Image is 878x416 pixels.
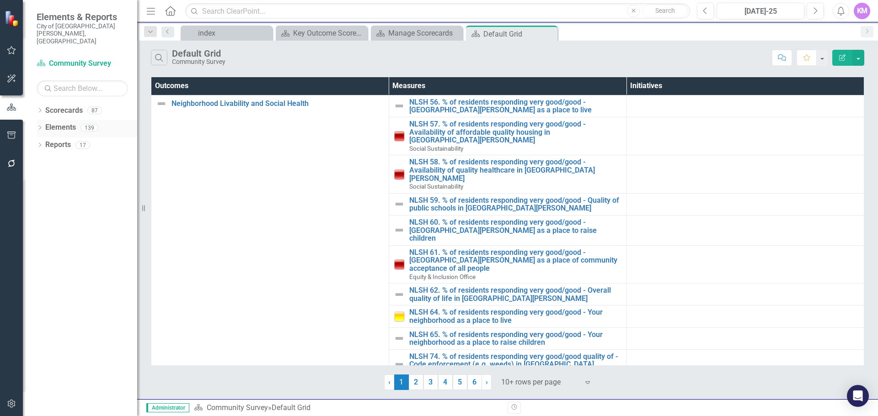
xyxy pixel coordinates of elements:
small: City of [GEOGRAPHIC_DATA][PERSON_NAME], [GEOGRAPHIC_DATA] [37,22,128,45]
span: Equity & Inclusion Office [409,273,476,280]
td: Double-Click to Edit Right Click for Context Menu [389,305,626,327]
a: 3 [423,374,438,390]
td: Double-Click to Edit Right Click for Context Menu [389,284,626,305]
button: [DATE]-25 [717,3,804,19]
div: 17 [75,141,90,149]
img: Not Defined [394,225,405,236]
a: NLSH 57. % of residents responding very good/good - Availability of affordable quality housing in... [409,120,622,144]
a: Key Outcome Scorecard [278,27,365,39]
button: KM [854,3,870,19]
span: 1 [394,374,409,390]
div: [DATE]-25 [720,6,801,17]
div: Default Grid [172,48,225,58]
a: Reports [45,140,71,150]
a: 2 [409,374,423,390]
a: NLSH 60. % of residents responding very good/good - [GEOGRAPHIC_DATA][PERSON_NAME] as a place to ... [409,218,622,242]
span: Elements & Reports [37,11,128,22]
img: Not Defined [394,333,405,344]
td: Double-Click to Edit Right Click for Context Menu [389,193,626,215]
a: Community Survey [37,58,128,69]
a: NLSH 56. % of residents responding very good/good - [GEOGRAPHIC_DATA][PERSON_NAME] as a place to ... [409,98,622,114]
a: NLSH 61. % of residents responding very good/good - [GEOGRAPHIC_DATA][PERSON_NAME] as a place of ... [409,248,622,273]
div: 139 [80,124,98,132]
div: Default Grid [483,28,555,40]
img: Caution [394,311,405,322]
td: Double-Click to Edit Right Click for Context Menu [389,349,626,379]
img: Not Defined [394,289,405,300]
a: Elements [45,122,76,133]
div: Key Outcome Scorecard [293,27,365,39]
a: index [183,27,270,39]
img: ClearPoint Strategy [5,10,21,26]
div: Open Intercom Messenger [847,385,869,407]
img: Below Plan [394,169,405,180]
a: NLSH 64. % of residents responding very good/good - Your neighborhood as a place to live [409,308,622,324]
div: 87 [87,106,102,114]
img: Below Plan [394,131,405,142]
div: » [194,403,501,413]
button: Search [642,5,688,17]
div: index [198,27,270,39]
a: NLSH 74. % of residents responding very good/good quality of - Code enforcement (e.g. weeds) in [... [409,353,622,377]
span: Social Sustainability [409,145,463,152]
img: Not Defined [394,359,405,370]
a: NLSH 62. % of residents responding very good/good - Overall quality of life in [GEOGRAPHIC_DATA][... [409,286,622,302]
td: Double-Click to Edit Right Click for Context Menu [389,155,626,193]
img: Not Defined [156,98,167,109]
div: Default Grid [272,403,311,412]
div: Manage Scorecards [388,27,460,39]
a: Scorecards [45,105,83,116]
span: › [486,378,488,386]
td: Double-Click to Edit Right Click for Context Menu [389,117,626,155]
a: NLSH 58. % of residents responding very good/good - Availability of quality healthcare in [GEOGRA... [409,158,622,182]
a: 4 [438,374,453,390]
a: 5 [453,374,467,390]
input: Search ClearPoint... [185,3,690,19]
td: Double-Click to Edit Right Click for Context Menu [389,245,626,283]
img: Not Defined [394,100,405,111]
img: Not Defined [394,199,405,210]
a: 6 [467,374,482,390]
span: ‹ [388,378,391,386]
td: Double-Click to Edit Right Click for Context Menu [389,95,626,117]
a: NLSH 65. % of residents responding very good/good - Your neighborhood as a place to raise children [409,331,622,347]
span: Social Sustainability [409,183,463,190]
a: NLSH 59. % of residents responding very good/good - Quality of public schools in [GEOGRAPHIC_DATA... [409,196,622,212]
img: Below Plan [394,259,405,270]
td: Double-Click to Edit Right Click for Context Menu [389,215,626,245]
a: Community Survey [207,403,268,412]
input: Search Below... [37,80,128,96]
a: Manage Scorecards [373,27,460,39]
div: Community Survey [172,58,225,65]
td: Double-Click to Edit Right Click for Context Menu [389,327,626,349]
span: Administrator [146,403,189,412]
a: Neighborhood Livability and Social Health [171,100,384,108]
span: Search [655,7,675,14]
